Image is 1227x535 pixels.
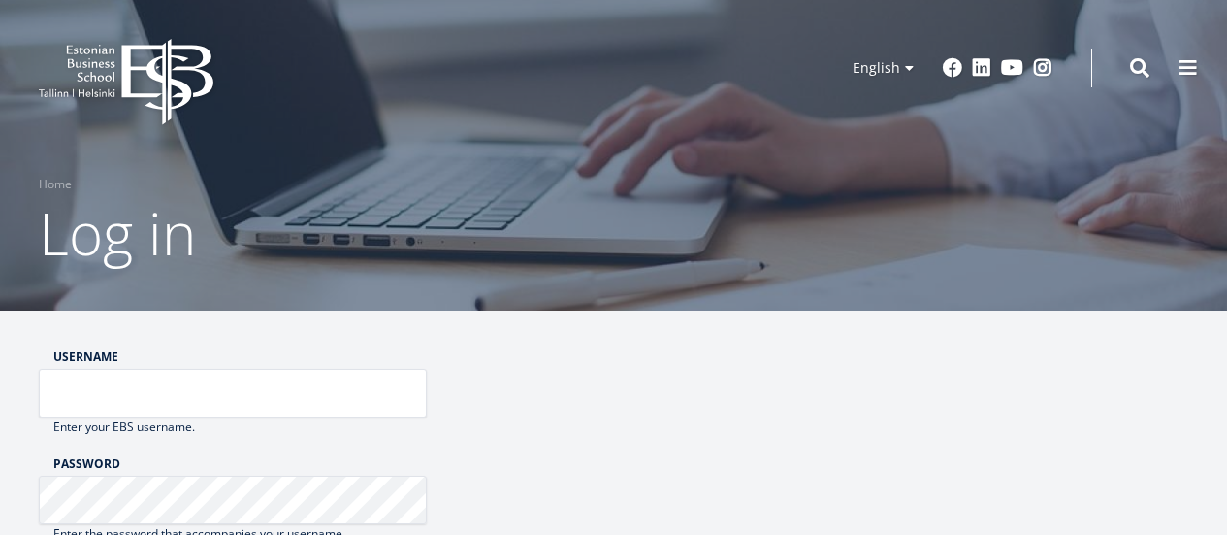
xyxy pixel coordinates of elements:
div: Enter your EBS username. [39,418,427,437]
label: Username [53,350,427,364]
a: Youtube [1001,58,1023,78]
label: Password [53,456,427,471]
a: Instagram [1033,58,1052,78]
a: Home [39,175,72,194]
a: Linkedin [972,58,991,78]
h1: Log in [39,194,1188,272]
a: Facebook [943,58,962,78]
